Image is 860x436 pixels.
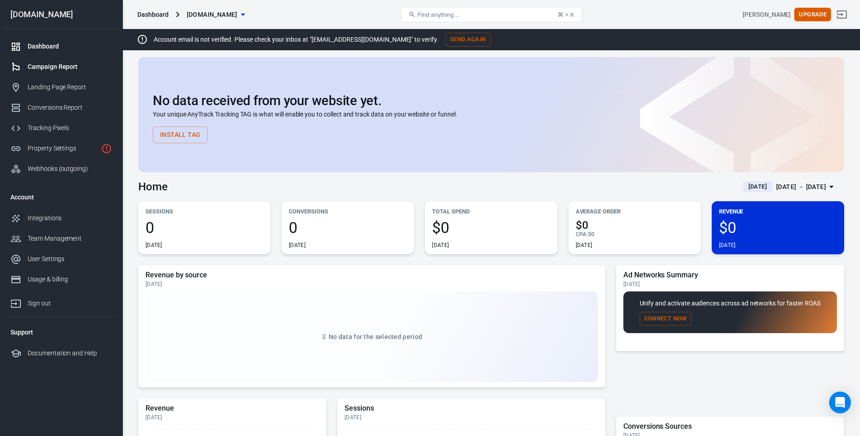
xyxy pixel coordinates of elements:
li: Account [3,186,119,208]
div: [DATE] [623,281,837,288]
span: No data for the selected period [329,333,422,340]
h5: Revenue [146,404,319,413]
a: Campaign Report [3,57,119,77]
p: Your unique AnyTrack Tracking TAG is what will enable you to collect and track data on your websi... [153,110,830,119]
div: [DATE] [146,414,319,421]
a: User Settings [3,249,119,269]
button: Upgrade [794,8,831,22]
h5: Revenue by source [146,271,598,280]
a: Landing Page Report [3,77,119,97]
a: Sign out [3,290,119,314]
div: [DATE] [719,242,736,249]
button: [DATE][DATE] － [DATE] [736,179,844,194]
div: ⌘ + K [558,11,574,18]
span: $0 [432,220,550,235]
div: Account id: L1PjXgAp [743,10,791,19]
div: Sign out [28,299,112,308]
p: Total Spend [432,207,550,216]
div: [DATE] [345,414,598,421]
li: Support [3,321,119,343]
div: [DATE] － [DATE] [776,181,826,193]
span: Find anything... [418,11,459,18]
span: $0 [576,220,694,231]
button: Send Again [446,33,491,47]
div: Integrations [28,213,112,223]
p: Average Order [576,207,694,216]
div: Documentation and Help [28,349,112,358]
p: Unify and activate audiences across ad networks for faster ROAS [640,299,821,308]
span: $0 [719,220,837,235]
h5: Conversions Sources [623,422,837,431]
a: Sign out [831,4,853,25]
h2: No data received from your website yet. [153,93,830,108]
span: CPA : [576,231,588,237]
p: Sessions [146,207,263,216]
div: Webhooks (outgoing) [28,164,112,174]
a: Conversions Report [3,97,119,118]
h3: Home [138,180,168,193]
a: Webhooks (outgoing) [3,159,119,179]
h5: Sessions [345,404,598,413]
a: Dashboard [3,36,119,57]
div: [DATE] [289,242,306,249]
span: 0 [289,220,407,235]
div: Dashboard [28,42,112,51]
div: Open Intercom Messenger [829,392,851,413]
a: Team Management [3,228,119,249]
div: Dashboard [137,10,169,19]
div: Tracking Pixels [28,123,112,133]
div: Property Settings [28,144,97,153]
a: Integrations [3,208,119,228]
button: Install Tag [153,126,208,143]
div: Campaign Report [28,62,112,72]
div: Conversions Report [28,103,112,112]
div: Team Management [28,234,112,243]
p: Account email is not verified. Please check your inbox at "[EMAIL_ADDRESS][DOMAIN_NAME]" to verify. [154,35,438,44]
span: [DATE] [745,182,771,191]
div: User Settings [28,254,112,264]
p: Revenue [719,207,837,216]
div: [DOMAIN_NAME] [3,10,119,19]
button: [DOMAIN_NAME] [183,6,248,23]
div: [DATE] [576,242,593,249]
button: Find anything...⌘ + K [401,7,582,22]
a: Usage & billing [3,269,119,290]
div: [DATE] [432,242,449,249]
h5: Ad Networks Summary [623,271,837,280]
button: Connect Now [640,312,691,326]
span: 0 [146,220,263,235]
a: Property Settings [3,138,119,159]
div: [DATE] [146,242,162,249]
span: samcart.com [187,9,238,20]
span: $0 [588,231,594,237]
svg: Property is not installed yet [101,143,112,154]
div: Landing Page Report [28,82,112,92]
a: Tracking Pixels [3,118,119,138]
div: Usage & billing [28,275,112,284]
div: [DATE] [146,281,598,288]
p: Conversions [289,207,407,216]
